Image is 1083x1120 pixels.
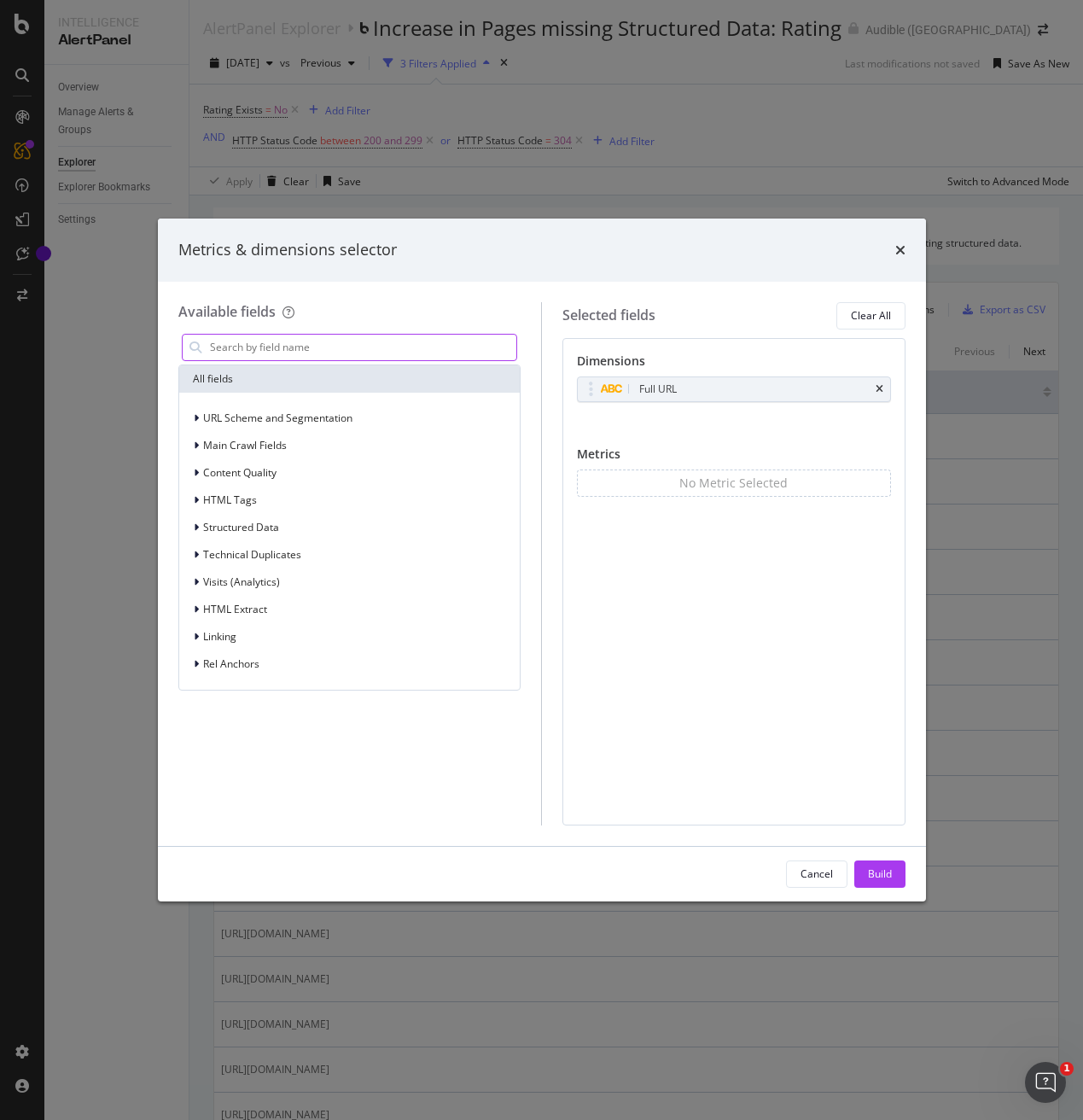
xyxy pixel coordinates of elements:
[868,866,892,881] div: Build
[158,219,926,901] div: modal
[895,239,905,261] div: times
[203,547,301,562] span: Technical Duplicates
[203,656,259,671] span: Rel Anchors
[577,376,891,402] div: Full URLtimes
[203,520,279,534] span: Structured Data
[208,335,517,360] input: Search by field name
[203,465,277,480] span: Content Quality
[1060,1062,1074,1076] span: 1
[203,629,236,644] span: Linking
[178,239,397,261] div: Metrics & dimensions selector
[203,575,280,589] span: Visits (Analytics)
[562,306,655,325] div: Selected fields
[801,866,833,881] div: Cancel
[854,860,905,888] button: Build
[178,302,276,321] div: Available fields
[786,860,847,888] button: Cancel
[679,475,788,492] div: No Metric Selected
[851,308,891,323] div: Clear All
[203,493,257,507] span: HTML Tags
[203,602,267,616] span: HTML Extract
[876,384,883,394] div: times
[836,302,905,330] button: Clear All
[1025,1062,1066,1103] iframe: Intercom live chat
[203,411,352,425] span: URL Scheme and Segmentation
[203,438,287,452] span: Main Crawl Fields
[577,353,891,376] div: Dimensions
[639,381,677,398] div: Full URL
[179,365,521,393] div: All fields
[577,446,891,470] div: Metrics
